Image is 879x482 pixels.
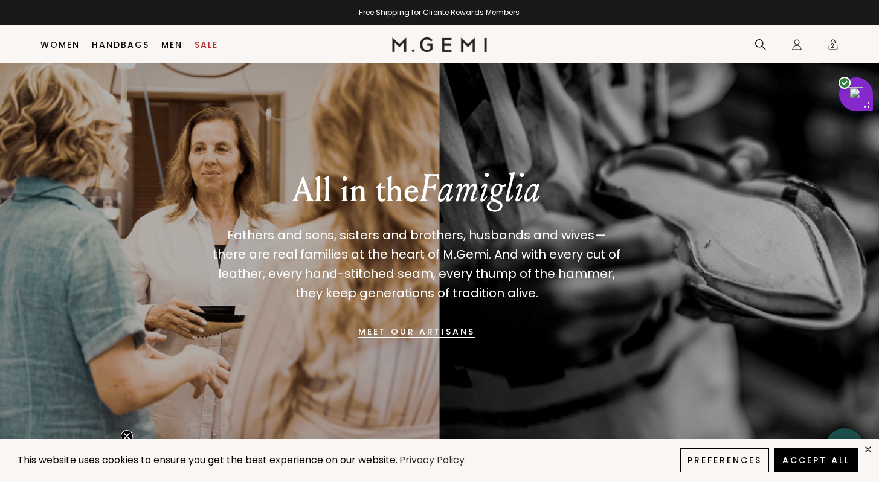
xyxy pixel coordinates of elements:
[40,40,80,50] a: Women
[161,40,182,50] a: Men
[392,37,487,52] img: M.Gemi
[121,430,133,442] button: Close teaser
[213,167,620,211] p: All in the
[774,448,858,472] button: Accept All
[92,40,149,50] a: Handbags
[398,453,466,468] a: Privacy Policy (opens in a new tab)
[358,317,475,346] a: MEET OUR ARTISANS
[419,165,541,212] em: Famiglia
[213,225,620,303] p: Fathers and sons, sisters and brothers, husbands and wives—there are real families at the heart o...
[18,453,398,467] span: This website uses cookies to ensure you get the best experience on our website.
[680,448,769,472] button: Preferences
[195,40,218,50] a: Sale
[863,445,873,454] div: close
[827,41,839,53] span: 2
